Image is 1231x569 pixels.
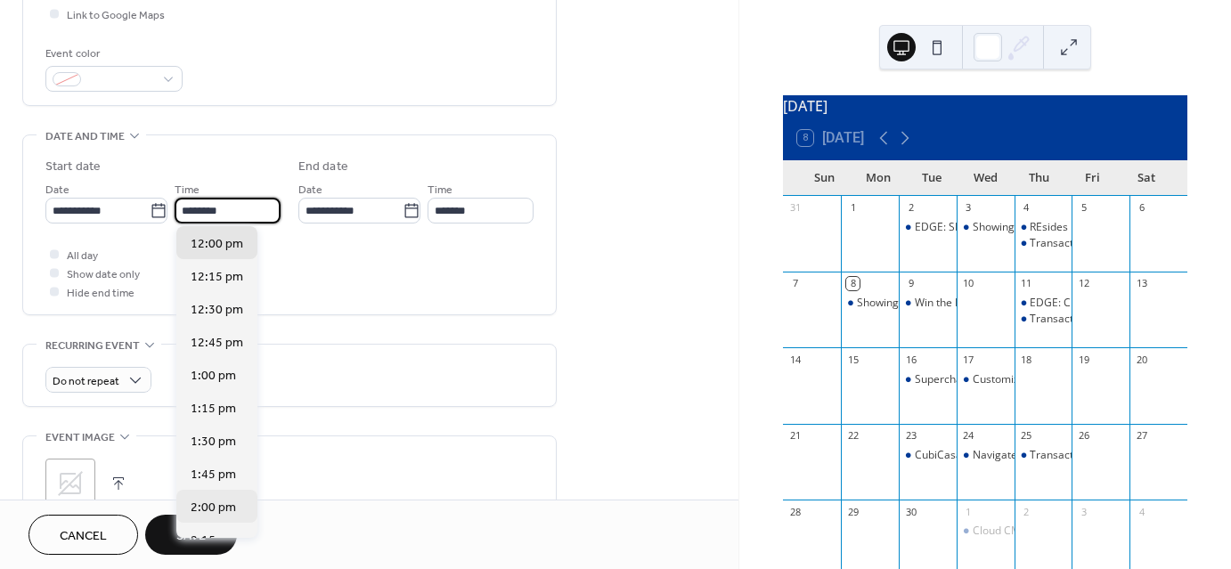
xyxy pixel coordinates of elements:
div: EDGE: SEO Marketing [899,220,957,235]
div: Fri [1065,160,1119,196]
div: EDGE: SEO Marketing [915,220,1023,235]
div: 14 [788,353,802,366]
span: All day [67,247,98,265]
div: 24 [962,429,975,443]
span: 1:15 pm [191,400,236,419]
div: Cloud CMA: Getting Started [957,524,1015,539]
div: 17 [962,353,975,366]
div: 23 [904,429,917,443]
div: Navigate Pre-Built Pages and Templates with Cloud CMA [957,448,1015,463]
div: 1 [962,505,975,518]
div: 6 [1135,201,1148,215]
span: Date and time [45,127,125,146]
div: Tue [905,160,958,196]
div: TransactionDesk Create a Listing Transaction [1015,236,1072,251]
span: 12:30 pm [191,301,243,320]
span: 2:15 pm [191,532,236,550]
div: Wed [958,160,1012,196]
div: 12 [1077,277,1090,290]
div: 30 [904,505,917,518]
div: 26 [1077,429,1090,443]
div: 9 [904,277,917,290]
div: Customize Your Presentations With Cloud CMA [973,372,1205,387]
div: 20 [1135,353,1148,366]
div: REsides Direct Listing Management Training [1015,220,1072,235]
div: Customize Your Presentations With Cloud CMA [957,372,1015,387]
button: Save [145,515,237,555]
div: CubiCasa: Learn to Create Free & Easy Floor Plans in Minutes! [915,448,1220,463]
span: 1:00 pm [191,367,236,386]
div: 2 [1020,505,1033,518]
span: Hide end time [67,284,135,303]
div: TransactionDesk: Create a Purchase Transaction [1015,312,1072,327]
div: 13 [1135,277,1148,290]
div: 25 [1020,429,1033,443]
div: ; [45,459,95,508]
div: 3 [962,201,975,215]
span: 12:00 pm [191,235,243,254]
span: 1:30 pm [191,433,236,451]
div: 28 [788,505,802,518]
span: Do not repeat [53,371,119,392]
span: Event image [45,428,115,447]
div: ShowingTime & Master Lock | Agent & Admin Training [841,296,899,311]
div: Mon [851,160,904,196]
button: Cancel [29,515,138,555]
span: Date [298,181,322,199]
span: Date [45,181,69,199]
div: 15 [846,353,860,366]
div: 2 [904,201,917,215]
div: 22 [846,429,860,443]
div: Start date [45,158,101,176]
div: Win the Deal: Mastering Offer Manager for Smarter, Faster Real Estate Transactions [899,296,957,311]
span: Time [175,181,200,199]
span: Link to Google Maps [67,6,165,25]
div: EDGE: CRM Marketing! [1030,296,1143,311]
span: 1:45 pm [191,466,236,484]
span: Time [428,181,452,199]
div: Sun [797,160,851,196]
div: CubiCasa: Learn to Create Free & Easy Floor Plans in Minutes! [899,448,957,463]
span: Show date only [67,265,140,284]
div: Supercharge Your Business with EDGE by SaleCORE - CRM & High-Converting Website [899,372,957,387]
span: 2:00 pm [191,499,236,517]
div: 16 [904,353,917,366]
div: EDGE: CRM Marketing! [1015,296,1072,311]
div: 7 [788,277,802,290]
div: ShowingTime Webinar | Appointment Center [973,220,1196,235]
div: 8 [846,277,860,290]
div: 11 [1020,277,1033,290]
div: [DATE] [783,95,1187,117]
div: 19 [1077,353,1090,366]
div: 4 [1135,505,1148,518]
div: 1 [846,201,860,215]
span: Save [176,527,206,546]
div: ShowingTime & Master Lock | Agent & Admin Training [857,296,1128,311]
span: Recurring event [45,337,140,355]
div: Event color [45,45,179,63]
div: TransactionDesk Authentisign Fundamentals [1015,448,1072,463]
div: End date [298,158,348,176]
div: 4 [1020,201,1033,215]
div: 21 [788,429,802,443]
div: 27 [1135,429,1148,443]
div: 5 [1077,201,1090,215]
div: 18 [1020,353,1033,366]
div: ShowingTime Webinar | Appointment Center [957,220,1015,235]
div: Thu [1012,160,1065,196]
span: Cancel [60,527,107,546]
div: Sat [1120,160,1173,196]
div: 10 [962,277,975,290]
span: 12:15 pm [191,268,243,287]
div: 3 [1077,505,1090,518]
div: 31 [788,201,802,215]
div: Cloud CMA: Getting Started [973,524,1109,539]
div: 29 [846,505,860,518]
span: 12:45 pm [191,334,243,353]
